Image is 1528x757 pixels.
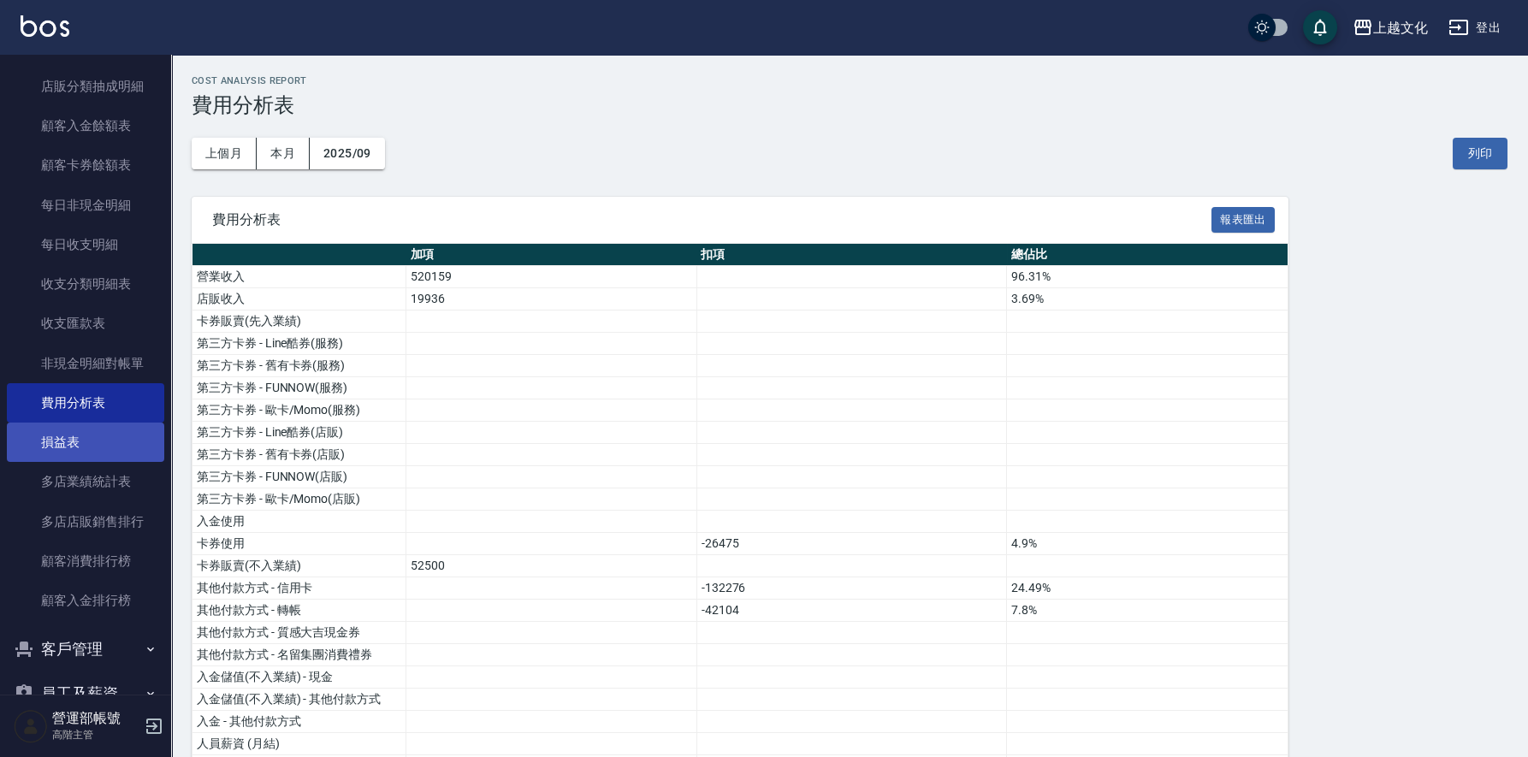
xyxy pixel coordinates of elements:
button: 上越文化 [1346,10,1435,45]
td: 卡券使用 [192,533,406,555]
td: 7.8% [1007,600,1288,622]
td: 其他付款方式 - 信用卡 [192,577,406,600]
a: 店販分類抽成明細 [7,67,164,106]
button: 報表匯出 [1211,207,1275,234]
button: 員工及薪資 [7,671,164,716]
td: -42104 [696,600,1007,622]
button: 客戶管理 [7,627,164,671]
button: 本月 [257,138,310,169]
td: 其他付款方式 - 質感大吉現金券 [192,622,406,644]
td: 520159 [406,266,697,288]
span: 費用分析表 [212,211,1211,228]
a: 每日收支明細 [7,225,164,264]
a: 每日非現金明細 [7,186,164,225]
td: 卡券販賣(先入業績) [192,310,406,333]
td: 第三方卡券 - 舊有卡券(店販) [192,444,406,466]
td: 入金儲值(不入業績) - 現金 [192,666,406,689]
td: 第三方卡券 - 歐卡/Momo(服務) [192,399,406,422]
img: Logo [21,15,69,37]
h3: 費用分析表 [192,93,1507,117]
td: 營業收入 [192,266,406,288]
button: save [1303,10,1337,44]
td: 第三方卡券 - 歐卡/Momo(店販) [192,488,406,511]
th: 扣項 [696,244,1007,266]
a: 損益表 [7,423,164,462]
td: 52500 [406,555,697,577]
a: 收支匯款表 [7,304,164,343]
td: 4.9% [1007,533,1288,555]
td: 第三方卡券 - FUNNOW(服務) [192,377,406,399]
a: 顧客消費排行榜 [7,541,164,581]
td: -26475 [696,533,1007,555]
th: 總佔比 [1007,244,1288,266]
button: 上個月 [192,138,257,169]
a: 顧客入金餘額表 [7,106,164,145]
th: 加項 [406,244,697,266]
td: 其他付款方式 - 轉帳 [192,600,406,622]
a: 顧客入金排行榜 [7,581,164,620]
a: 顧客卡券餘額表 [7,145,164,185]
td: 店販收入 [192,288,406,310]
td: 第三方卡券 - Line酷券(店販) [192,422,406,444]
p: 高階主管 [52,727,139,742]
img: Person [14,709,48,743]
td: 其他付款方式 - 名留集團消費禮券 [192,644,406,666]
td: 卡券販賣(不入業績) [192,555,406,577]
button: 列印 [1453,138,1507,169]
td: 3.69% [1007,288,1288,310]
td: 19936 [406,288,697,310]
a: 多店店販銷售排行 [7,502,164,541]
a: 費用分析表 [7,383,164,423]
h2: Cost analysis Report [192,75,1507,86]
div: 上越文化 [1373,17,1428,38]
td: 24.49% [1007,577,1288,600]
a: 多店業績統計表 [7,462,164,501]
td: 入金儲值(不入業績) - 其他付款方式 [192,689,406,711]
td: 入金使用 [192,511,406,533]
button: 登出 [1442,12,1507,44]
td: 第三方卡券 - 舊有卡券(服務) [192,355,406,377]
td: -132276 [696,577,1007,600]
td: 第三方卡券 - FUNNOW(店販) [192,466,406,488]
button: 2025/09 [310,138,385,169]
a: 收支分類明細表 [7,264,164,304]
td: 第三方卡券 - Line酷券(服務) [192,333,406,355]
h5: 營運部帳號 [52,710,139,727]
td: 入金 - 其他付款方式 [192,711,406,733]
a: 非現金明細對帳單 [7,344,164,383]
td: 人員薪資 (月結) [192,733,406,755]
td: 96.31% [1007,266,1288,288]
